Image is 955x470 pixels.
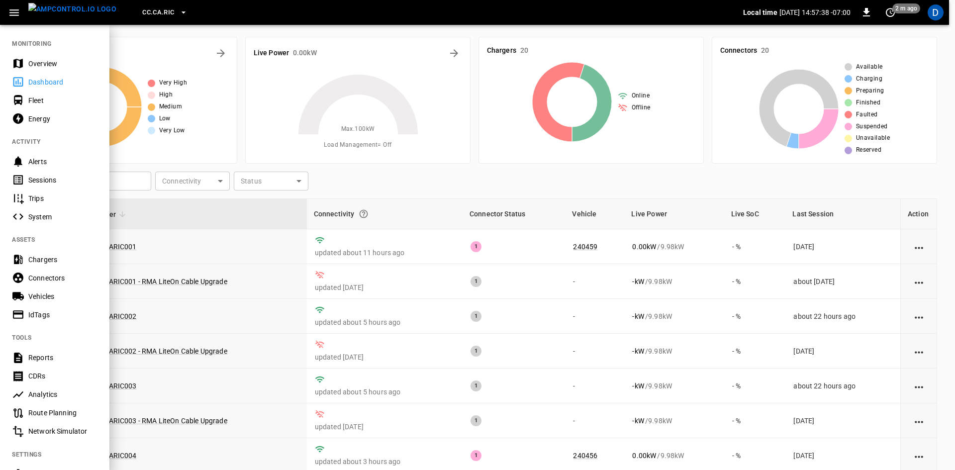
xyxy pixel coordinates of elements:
div: Sessions [28,175,97,185]
div: Reports [28,353,97,363]
div: Connectors [28,273,97,283]
div: Overview [28,59,97,69]
div: Chargers [28,255,97,265]
div: Trips [28,193,97,203]
p: [DATE] 14:57:38 -07:00 [779,7,851,17]
div: System [28,212,97,222]
div: Route Planning [28,408,97,418]
div: IdTags [28,310,97,320]
img: ampcontrol.io logo [28,3,116,15]
div: profile-icon [928,4,944,20]
div: Energy [28,114,97,124]
div: Vehicles [28,291,97,301]
div: Network Simulator [28,426,97,436]
div: Dashboard [28,77,97,87]
span: 2 m ago [892,3,920,13]
button: set refresh interval [882,4,898,20]
p: Local time [743,7,777,17]
span: CC.CA.RIC [142,7,174,18]
div: Fleet [28,95,97,105]
div: CDRs [28,371,97,381]
div: Alerts [28,157,97,167]
div: Analytics [28,389,97,399]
